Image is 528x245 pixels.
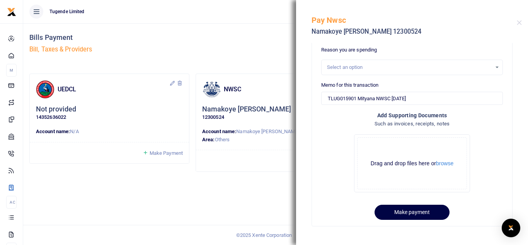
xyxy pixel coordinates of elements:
[202,113,349,122] p: 12300524
[202,105,291,114] h5: Namakoye [PERSON_NAME]
[321,120,503,128] h4: Such as invoices, receipts, notes
[215,137,230,142] span: Others
[321,111,503,120] h4: Add supporting Documents
[202,137,215,142] strong: Area:
[202,105,349,122] div: Click to update
[6,196,17,209] li: Ac
[517,20,522,25] button: Close
[358,160,467,167] div: Drag and drop files here or
[6,64,17,77] li: M
[58,85,169,94] h4: UEDCL
[321,46,377,54] label: Reason you are spending
[150,150,183,156] span: Make Payment
[321,92,503,105] input: Enter extra information
[7,7,16,17] img: logo-small
[375,205,450,220] button: Make payment
[29,46,273,53] h5: Bill, Taxes & Providers
[321,81,379,89] label: Memo for this transaction
[36,128,70,134] strong: Account name:
[236,128,299,134] span: Namakoye [PERSON_NAME]
[312,28,517,36] h5: Namakoye [PERSON_NAME] 12300524
[36,105,183,122] div: Click to update
[327,63,492,71] div: Select an option
[70,128,78,134] span: N/A
[436,161,453,166] button: browse
[224,85,336,94] h4: NWSC
[36,113,183,122] p: 14352636022
[7,9,16,14] a: logo-small logo-large logo-large
[29,33,273,42] h4: Bills Payment
[502,219,520,237] div: Open Intercom Messenger
[354,134,470,192] div: File Uploader
[36,105,76,114] h5: Not provided
[143,149,183,158] a: Make Payment
[202,128,236,134] strong: Account name:
[312,15,517,25] h5: Pay Nwsc
[46,8,88,15] span: Tugende Limited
